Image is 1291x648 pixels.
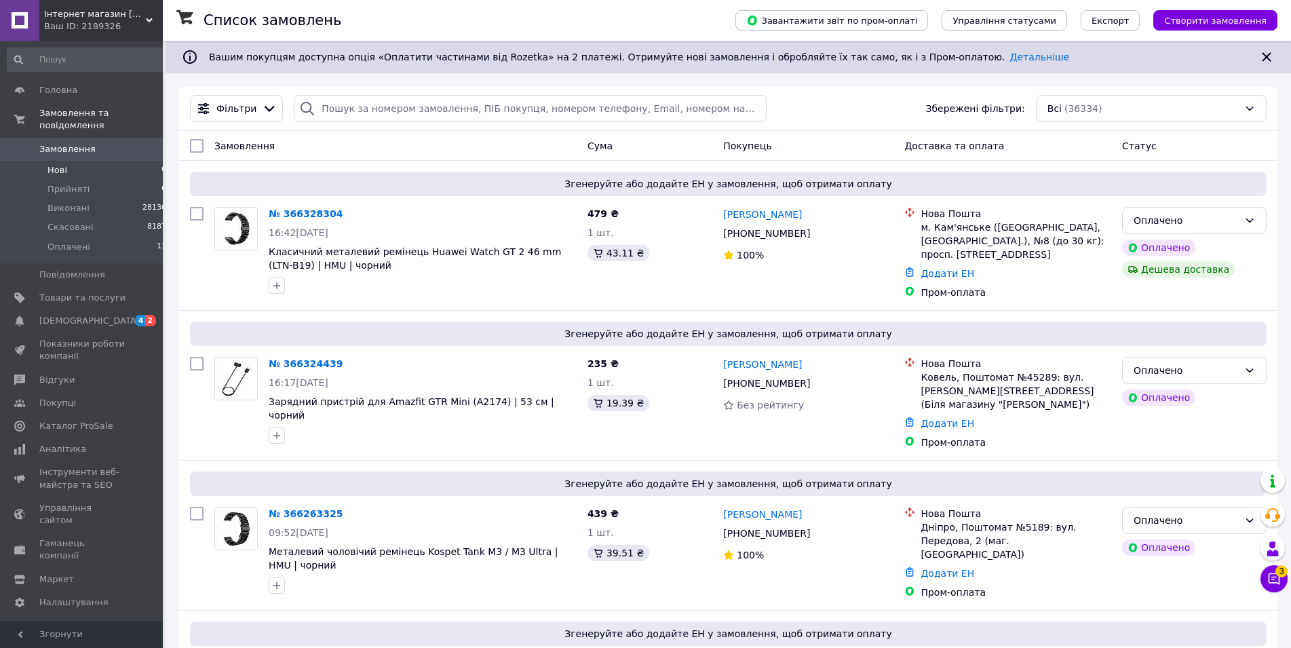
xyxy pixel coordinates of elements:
span: Повідомлення [39,269,105,281]
button: Завантажити звіт по пром-оплаті [735,10,928,31]
span: 100% [737,550,764,560]
span: Головна [39,84,77,96]
a: Металевий чоловічий ремінець Kospet Tank M3 / M3 Ultra | HMU | чорний [269,546,558,571]
span: Покупець [723,140,771,151]
span: 1 шт. [587,377,614,388]
span: Управління сайтом [39,502,126,527]
button: Чат з покупцем3 [1260,565,1288,592]
span: 6 [161,183,166,195]
span: 235 ₴ [587,358,619,369]
span: (36334) [1064,103,1102,114]
div: Дешева доставка [1122,261,1235,278]
span: 1 шт. [587,227,614,238]
a: Додати ЕН [921,268,974,279]
span: 2 [145,315,156,326]
div: 43.11 ₴ [587,245,649,261]
span: 16:17[DATE] [269,377,328,388]
a: Фото товару [214,207,258,250]
span: Каталог ProSale [39,420,113,432]
div: Нова Пошта [921,507,1111,520]
span: Маркет [39,573,74,586]
a: Додати ЕН [921,418,974,429]
div: [PHONE_NUMBER] [720,224,813,243]
span: Завантажити звіт по пром-оплаті [746,14,917,26]
span: Управління статусами [952,16,1056,26]
div: 19.39 ₴ [587,395,649,411]
div: Ковель, Поштомат №45289: вул. [PERSON_NAME][STREET_ADDRESS] (Біля магазину "[PERSON_NAME]") [921,370,1111,411]
span: 28130 [142,202,166,214]
a: № 366328304 [269,208,343,219]
span: Товари та послуги [39,292,126,304]
button: Експорт [1081,10,1140,31]
span: Скасовані [47,221,94,233]
span: Відгуки [39,374,75,386]
span: Замовлення [214,140,275,151]
a: № 366263325 [269,508,343,519]
a: Створити замовлення [1140,14,1277,25]
span: 09:52[DATE] [269,527,328,538]
span: Прийняті [47,183,90,195]
div: Пром-оплата [921,286,1111,299]
span: 4 [135,315,146,326]
div: Дніпро, Поштомат №5189: вул. Передова, 2 (маг. [GEOGRAPHIC_DATA]) [921,520,1111,561]
button: Створити замовлення [1153,10,1277,31]
span: 1 шт. [587,527,614,538]
span: Замовлення та повідомлення [39,107,163,132]
span: 8187 [147,221,166,233]
div: 39.51 ₴ [587,545,649,561]
span: Cума [587,140,613,151]
img: Фото товару [215,358,257,400]
span: Покупці [39,397,76,409]
a: № 366324439 [269,358,343,369]
span: Експорт [1092,16,1130,26]
span: 0 [161,164,166,176]
a: [PERSON_NAME] [723,358,802,371]
span: Фільтри [216,102,256,115]
span: Згенеруйте або додайте ЕН у замовлення, щоб отримати оплату [195,177,1261,191]
span: Показники роботи компанії [39,338,126,362]
a: Класичний металевий ремінець Huawei Watch GT 2 46 mm (LTN-B19) | HMU | чорний [269,246,561,271]
a: [PERSON_NAME] [723,208,802,221]
span: 479 ₴ [587,208,619,219]
a: Фото товару [214,507,258,550]
div: Нова Пошта [921,357,1111,370]
img: Фото товару [215,508,257,550]
div: Оплачено [1134,363,1239,378]
span: Нові [47,164,67,176]
div: Нова Пошта [921,207,1111,221]
a: Детальніше [1010,52,1070,62]
div: Пром-оплата [921,436,1111,449]
span: 100% [737,250,764,261]
button: Управління статусами [942,10,1067,31]
div: Ваш ID: 2189326 [44,20,163,33]
div: Оплачено [1122,539,1195,556]
span: Оплачені [47,241,90,253]
a: Фото товару [214,357,258,400]
span: Доставка та оплата [904,140,1004,151]
input: Пошук [7,47,168,72]
span: Інтернет магазин Klever-Shop [44,8,146,20]
span: Вашим покупцям доступна опція «Оплатити частинами від Rozetka» на 2 платежі. Отримуйте нові замов... [209,52,1069,62]
span: Збережені фільтри: [925,102,1024,115]
span: 439 ₴ [587,508,619,519]
span: 16:42[DATE] [269,227,328,238]
div: Оплачено [1122,240,1195,256]
span: Зарядний пристрій для Amazfit GTR Mini (A2174) | 53 cм | чорний [269,396,554,421]
div: Оплачено [1122,389,1195,406]
a: [PERSON_NAME] [723,508,802,521]
a: Додати ЕН [921,568,974,579]
div: [PHONE_NUMBER] [720,374,813,393]
span: Виконані [47,202,90,214]
input: Пошук за номером замовлення, ПІБ покупця, номером телефону, Email, номером накладної [294,95,766,122]
span: Гаманець компанії [39,537,126,562]
img: Фото товару [215,208,257,250]
span: Аналітика [39,443,86,455]
div: [PHONE_NUMBER] [720,524,813,543]
div: м. Кам'янське ([GEOGRAPHIC_DATA], [GEOGRAPHIC_DATA].), №8 (до 30 кг): просп. [STREET_ADDRESS] [921,221,1111,261]
span: Всі [1047,102,1062,115]
span: Налаштування [39,596,109,609]
span: Без рейтингу [737,400,804,411]
span: Статус [1122,140,1157,151]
